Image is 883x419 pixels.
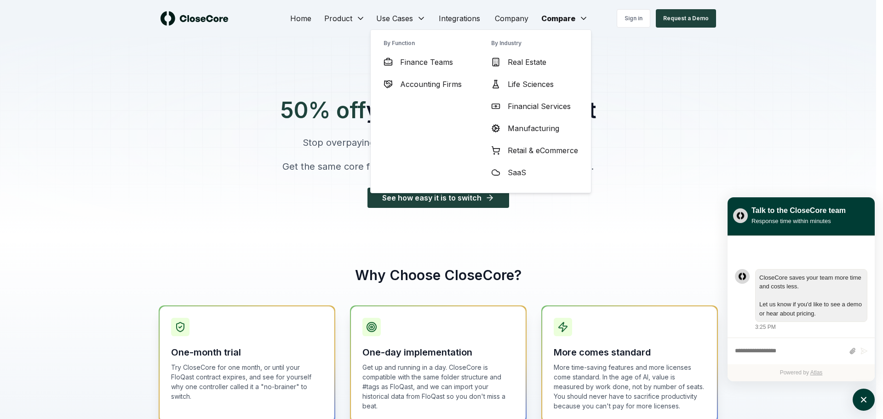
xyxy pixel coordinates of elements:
[400,57,453,68] span: Finance Teams
[508,57,546,68] span: Real Estate
[484,39,585,51] h3: By Industry
[755,323,776,331] div: 3:25 PM
[400,79,462,90] span: Accounting Firms
[735,269,867,332] div: atlas-message
[755,269,867,332] div: Sunday, September 21, 3:25 PM
[376,73,469,95] a: Accounting Firms
[484,139,585,161] a: Retail & eCommerce
[849,347,856,355] button: Attach files by clicking or dropping files here
[508,145,578,156] span: Retail & eCommerce
[759,273,863,318] div: atlas-message-text
[751,205,846,216] div: Talk to the CloseCore team
[755,269,867,322] div: atlas-message-bubble
[508,79,554,90] span: Life Sciences
[376,39,469,51] h3: By Function
[735,343,867,360] div: atlas-composer
[728,236,875,381] div: atlas-ticket
[508,167,526,178] span: SaaS
[484,51,585,73] a: Real Estate
[484,161,585,184] a: SaaS
[508,101,571,112] span: Financial Services
[733,208,748,223] img: yblje5SQxOoZuw2TcITt_icon.png
[508,123,559,134] span: Manufacturing
[484,73,585,95] a: Life Sciences
[728,364,875,381] div: Powered by
[484,95,585,117] a: Financial Services
[810,369,823,376] a: Atlas
[735,269,750,284] div: atlas-message-author-avatar
[484,117,585,139] a: Manufacturing
[376,51,469,73] a: Finance Teams
[728,197,875,381] div: atlas-window
[751,216,846,226] div: Response time within minutes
